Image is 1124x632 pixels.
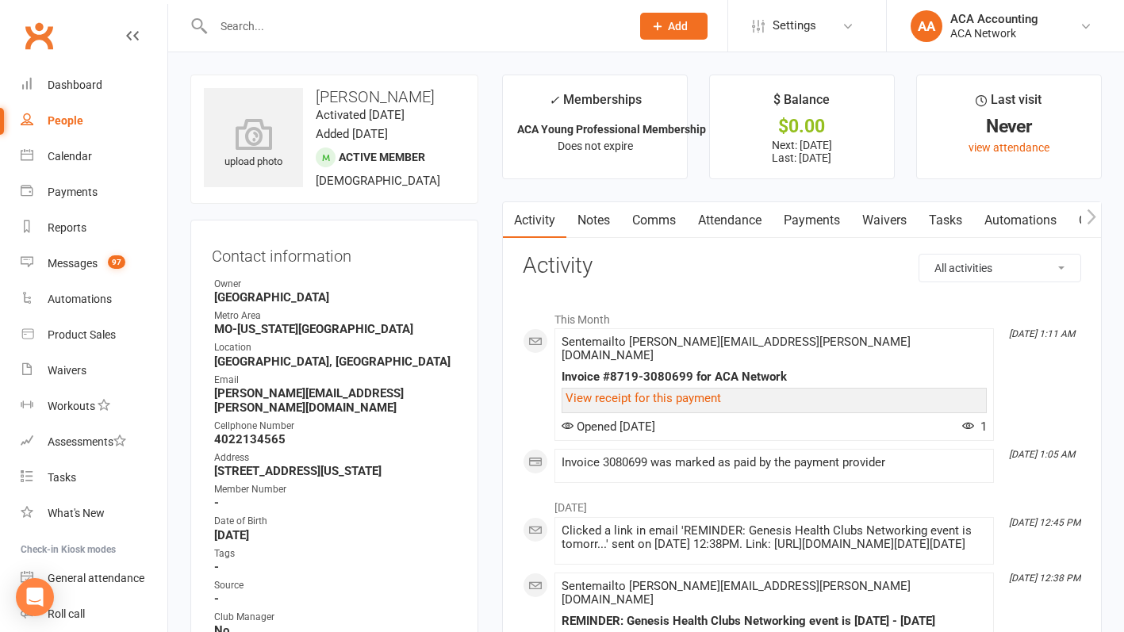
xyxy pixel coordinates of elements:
input: Search... [209,15,620,37]
a: Reports [21,210,167,246]
a: Payments [773,202,851,239]
div: Dashboard [48,79,102,91]
a: Activity [503,202,566,239]
a: view attendance [969,141,1049,154]
a: Calendar [21,139,167,174]
a: What's New [21,496,167,531]
span: Add [668,20,688,33]
strong: [PERSON_NAME][EMAIL_ADDRESS][PERSON_NAME][DOMAIN_NAME] [214,386,457,415]
strong: [DATE] [214,528,457,542]
span: Sent email to [PERSON_NAME][EMAIL_ADDRESS][PERSON_NAME][DOMAIN_NAME] [562,579,911,607]
a: Dashboard [21,67,167,103]
strong: - [214,560,457,574]
a: View receipt for this payment [566,391,721,405]
span: Opened [DATE] [562,419,655,434]
div: Last visit [976,90,1042,118]
span: Active member [339,151,425,163]
div: Open Intercom Messenger [16,578,54,616]
div: $0.00 [724,118,880,135]
a: Tasks [918,202,973,239]
h3: [PERSON_NAME] [204,88,465,105]
p: Next: [DATE] Last: [DATE] [724,139,880,164]
a: Notes [566,202,621,239]
a: Product Sales [21,317,167,353]
div: Location [214,340,457,355]
strong: [GEOGRAPHIC_DATA], [GEOGRAPHIC_DATA] [214,354,457,369]
div: Assessments [48,435,126,448]
i: ✓ [549,93,559,108]
strong: [STREET_ADDRESS][US_STATE] [214,464,457,478]
time: Activated [DATE] [316,108,405,122]
div: Memberships [549,90,642,119]
a: Comms [621,202,687,239]
div: Workouts [48,400,95,412]
a: Waivers [21,353,167,389]
div: Invoice 3080699 was marked as paid by the payment provider [562,456,987,469]
div: Cellphone Number [214,419,457,434]
li: [DATE] [523,491,1081,516]
a: Messages 97 [21,246,167,282]
div: Date of Birth [214,514,457,529]
div: ACA Accounting [950,12,1038,26]
div: Email [214,373,457,388]
div: General attendance [48,572,144,584]
div: Tasks [48,471,76,484]
div: Calendar [48,150,92,163]
span: Settings [773,8,816,44]
div: Source [214,578,457,593]
div: Payments [48,186,98,198]
div: AA [911,10,942,42]
div: Product Sales [48,328,116,341]
div: Invoice #8719-3080699 for ACA Network [562,370,987,384]
span: Sent email to [PERSON_NAME][EMAIL_ADDRESS][PERSON_NAME][DOMAIN_NAME] [562,335,911,362]
div: Roll call [48,607,85,620]
a: Clubworx [19,16,59,56]
a: Attendance [687,202,773,239]
div: Member Number [214,482,457,497]
div: Never [931,118,1087,135]
span: [DEMOGRAPHIC_DATA] [316,174,440,188]
div: REMINDER: Genesis Health Clubs Networking event is [DATE] - [DATE] [562,615,987,628]
span: 97 [108,255,125,269]
a: Automations [973,202,1068,239]
strong: ACA Young Professional Membership [517,123,706,136]
strong: - [214,496,457,510]
i: [DATE] 1:05 AM [1009,449,1075,460]
div: Owner [214,277,457,292]
div: Waivers [48,364,86,377]
a: People [21,103,167,139]
div: Automations [48,293,112,305]
div: What's New [48,507,105,519]
i: [DATE] 1:11 AM [1009,328,1075,339]
button: Add [640,13,708,40]
time: Added [DATE] [316,127,388,141]
strong: [GEOGRAPHIC_DATA] [214,290,457,305]
div: $ Balance [773,90,830,118]
h3: Activity [523,254,1081,278]
strong: MO-[US_STATE][GEOGRAPHIC_DATA] [214,322,457,336]
a: Roll call [21,596,167,632]
i: [DATE] 12:38 PM [1009,573,1080,584]
div: Reports [48,221,86,234]
div: Club Manager [214,610,457,625]
a: Automations [21,282,167,317]
div: Tags [214,546,457,561]
div: Metro Area [214,308,457,324]
div: Address [214,450,457,465]
a: Tasks [21,460,167,496]
a: Assessments [21,424,167,460]
div: Messages [48,257,98,270]
a: Payments [21,174,167,210]
a: Workouts [21,389,167,424]
strong: 4022134565 [214,432,457,446]
div: Clicked a link in email 'REMINDER: Genesis Health Clubs Networking event is tomorr...' sent on [D... [562,524,987,551]
div: People [48,114,83,127]
li: This Month [523,303,1081,328]
a: Waivers [851,202,918,239]
div: upload photo [204,118,303,170]
span: Does not expire [558,140,633,152]
a: General attendance kiosk mode [21,561,167,596]
strong: - [214,592,457,606]
div: ACA Network [950,26,1038,40]
span: 1 [962,419,987,434]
